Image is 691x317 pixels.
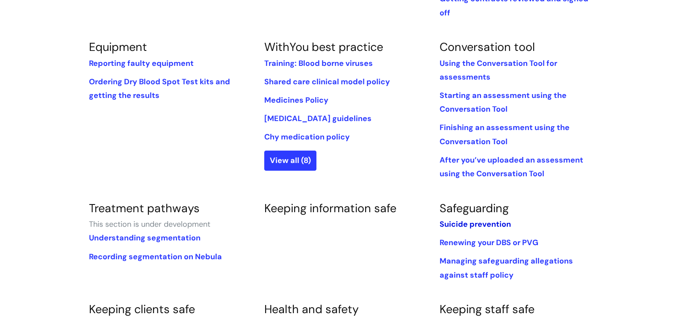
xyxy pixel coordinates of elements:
[440,256,573,280] a: Managing safeguarding allegations against staff policy
[264,132,350,142] a: Chy medication policy
[440,39,535,54] a: Conversation tool
[89,219,210,229] span: This section is under development
[440,237,538,248] a: Renewing your DBS or PVG
[264,58,373,68] a: Training: Blood borne viruses
[440,90,567,114] a: Starting an assessment using the Conversation Tool
[264,113,372,124] a: [MEDICAL_DATA] guidelines
[89,77,230,101] a: Ordering Dry Blood Spot Test kits and getting the results
[264,302,359,317] a: Health and safety
[89,39,147,54] a: Equipment
[440,302,534,317] a: Keeping staff safe
[89,201,200,216] a: Treatment pathways
[89,58,194,68] a: Reporting faulty equipment
[264,201,396,216] a: Keeping information safe
[264,39,383,54] a: WithYou best practice
[264,77,390,87] a: Shared care clinical model policy
[89,252,222,262] a: Recording segmentation on Nebula
[264,151,316,170] a: View all (8)
[89,302,195,317] a: Keeping clients safe
[440,155,583,179] a: After you’ve uploaded an assessment using the Conversation Tool
[440,219,511,229] a: Suicide prevention
[440,58,557,82] a: Using the Conversation Tool for assessments
[440,201,509,216] a: Safeguarding
[264,95,328,105] a: Medicines Policy
[440,122,570,146] a: Finishing an assessment using the Conversation Tool
[89,233,201,243] a: Understanding segmentation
